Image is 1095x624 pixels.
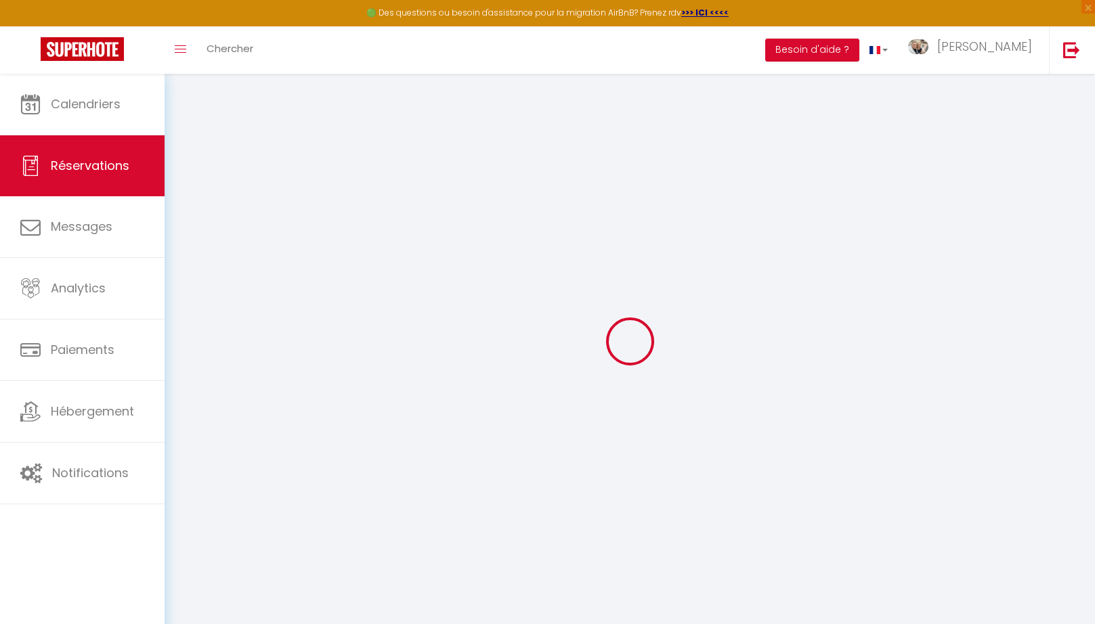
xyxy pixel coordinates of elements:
[51,403,134,420] span: Hébergement
[51,280,106,296] span: Analytics
[681,7,729,18] a: >>> ICI <<<<
[196,26,263,74] a: Chercher
[207,41,253,55] span: Chercher
[52,464,129,481] span: Notifications
[765,39,859,62] button: Besoin d'aide ?
[51,157,129,174] span: Réservations
[908,39,928,55] img: ...
[898,26,1049,74] a: ... [PERSON_NAME]
[41,37,124,61] img: Super Booking
[51,95,121,112] span: Calendriers
[937,38,1032,55] span: [PERSON_NAME]
[1063,41,1080,58] img: logout
[51,341,114,358] span: Paiements
[51,218,112,235] span: Messages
